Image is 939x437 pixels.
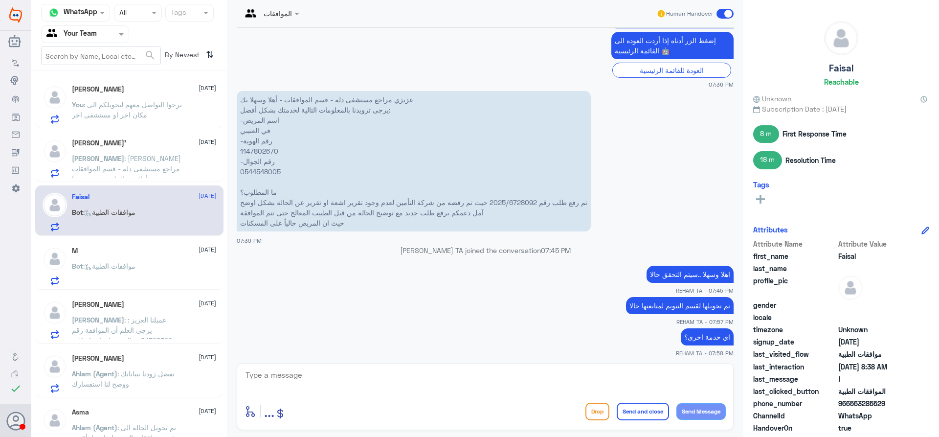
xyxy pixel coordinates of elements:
span: last_clicked_button [753,386,836,396]
span: [DATE] [199,299,216,308]
span: : موافقات الطبية [83,208,135,216]
p: 6/9/2025, 7:57 PM [626,297,734,314]
button: search [144,47,156,64]
span: موافقات الطبية [838,349,909,359]
span: 07:45 PM [541,246,571,254]
span: You [72,100,84,109]
h5: Faisal [72,193,89,201]
div: Tags [169,7,186,20]
span: : تفضل زودنا ببياناتك ووضح لنا استفسارك [72,369,175,388]
span: Human Handover [666,9,713,18]
span: Unknown [838,324,909,335]
span: last_visited_flow [753,349,836,359]
h6: Tags [753,180,769,189]
i: check [10,383,22,394]
span: Subscription Date : [DATE] [753,104,929,114]
span: HandoverOn [753,423,836,433]
span: 966563285529 [838,398,909,409]
span: By Newest [161,46,202,66]
span: : نرجوا التواصل معهم لتحويلكم الى مكان اخر او مستشفى اخر [72,100,182,119]
span: REHAM TA - 07:57 PM [676,318,734,326]
span: Attribute Name [753,239,836,249]
span: ... [264,402,274,420]
h5: Asma [72,408,89,416]
h6: Attributes [753,225,788,234]
span: last_interaction [753,362,836,372]
h5: عبدالرحمن مساعد [72,354,124,363]
span: [DATE] [199,245,216,254]
span: 18 m [753,151,782,169]
span: search [144,49,156,61]
span: [DATE] [199,84,216,92]
span: Ahlam (Agent) [72,423,117,432]
button: Drop [585,403,609,420]
span: gender [753,300,836,310]
h5: بنت سعد [72,85,124,93]
span: 2025-06-23T11:59:22.112Z [838,337,909,347]
p: 6/9/2025, 7:39 PM [237,91,591,231]
button: Send Message [676,403,726,420]
span: null [838,300,909,310]
span: First Response Time [782,129,847,139]
img: defaultAdmin.png [838,276,863,300]
span: 2 [838,411,909,421]
span: last_name [753,263,836,274]
p: 6/9/2025, 7:36 PM [611,32,734,59]
p: 6/9/2025, 7:45 PM [647,266,734,283]
h5: M [72,247,78,255]
span: : [PERSON_NAME] مراجع مستشفى دله - قسم الموافقات - أهلا وسهلا بك يرجى تزويدنا بالمعلومات التالية ... [72,154,181,265]
span: ChannelId [753,411,836,421]
span: REHAM TA - 07:45 PM [676,286,734,295]
span: [PERSON_NAME] [72,316,124,324]
span: ا [838,374,909,384]
h5: Ahmed [72,300,124,309]
span: last_message [753,374,836,384]
span: : موافقات الطبية [83,262,135,270]
h5: Abdullah Alnami’ [72,139,126,147]
img: whatsapp.png [46,5,61,20]
h5: Faisal [829,63,853,74]
img: defaultAdmin.png [43,408,67,433]
span: phone_number [753,398,836,409]
span: 07:39 PM [237,237,262,244]
img: defaultAdmin.png [43,139,67,163]
h6: Reachable [824,77,859,86]
span: Bot [72,208,83,216]
span: first_name [753,251,836,261]
span: locale [753,312,836,322]
p: 6/9/2025, 7:58 PM [681,328,734,345]
span: Faisal [838,251,909,261]
span: Resolution Time [785,155,836,165]
p: [PERSON_NAME] TA joined the conversation [237,245,734,255]
img: defaultAdmin.png [43,247,67,271]
img: defaultAdmin.png [43,354,67,379]
span: signup_date [753,337,836,347]
img: Widebot Logo [9,7,22,23]
span: [PERSON_NAME] [72,154,124,162]
span: Ahlam (Agent) [72,369,117,378]
span: Attribute Value [838,239,909,249]
span: null [838,312,909,322]
button: Send and close [617,403,669,420]
span: [DATE] [199,353,216,362]
span: true [838,423,909,433]
input: Search by Name, Local etc… [42,47,160,65]
span: [DATE] [199,138,216,146]
img: defaultAdmin.png [825,22,858,55]
img: defaultAdmin.png [43,300,67,325]
span: profile_pic [753,276,836,298]
i: ⇅ [206,46,214,63]
span: [DATE] [199,191,216,200]
button: Avatar [6,412,25,430]
span: Unknown [753,93,791,104]
button: ... [264,400,274,422]
img: defaultAdmin.png [43,85,67,110]
span: 2025-09-21T05:38:12.042Z [838,362,909,372]
span: 07:36 PM [709,80,734,89]
span: الموافقات الطبية [838,386,909,396]
img: yourTeam.svg [46,27,61,42]
span: [DATE] [199,407,216,415]
span: 8 m [753,125,779,143]
div: العودة للقائمة الرئيسية [612,63,731,78]
span: REHAM TA - 07:58 PM [676,349,734,357]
